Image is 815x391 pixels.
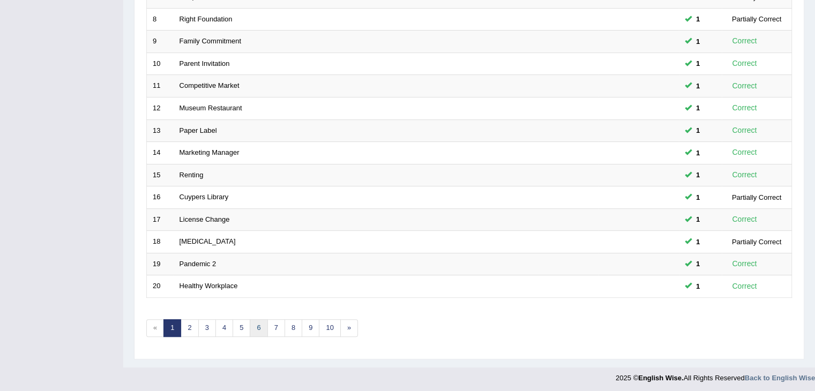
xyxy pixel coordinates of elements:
a: Parent Invitation [180,59,230,67]
a: License Change [180,215,230,223]
div: Correct [728,280,761,292]
div: Correct [728,146,761,159]
div: Correct [728,102,761,114]
td: 12 [147,97,174,119]
div: Correct [728,258,761,270]
a: 7 [267,319,285,337]
div: Correct [728,80,761,92]
a: Marketing Manager [180,148,240,156]
a: Pandemic 2 [180,260,216,268]
span: You can still take this question [692,169,704,181]
a: 9 [302,319,319,337]
div: Partially Correct [728,192,786,203]
td: 17 [147,208,174,231]
div: Correct [728,124,761,137]
td: 16 [147,186,174,209]
span: « [146,319,164,337]
a: Right Foundation [180,15,233,23]
a: Family Commitment [180,37,242,45]
a: 3 [198,319,216,337]
a: Competitive Market [180,81,240,89]
span: You can still take this question [692,147,704,159]
td: 15 [147,164,174,186]
span: You can still take this question [692,236,704,247]
a: [MEDICAL_DATA] [180,237,236,245]
a: Renting [180,171,204,179]
span: You can still take this question [692,192,704,203]
span: You can still take this question [692,281,704,292]
a: 4 [215,319,233,337]
a: 5 [233,319,250,337]
td: 20 [147,275,174,298]
td: 8 [147,8,174,31]
td: 18 [147,231,174,253]
span: You can still take this question [692,125,704,136]
td: 10 [147,52,174,75]
div: Correct [728,57,761,70]
td: 9 [147,31,174,53]
a: 2 [181,319,198,337]
div: Correct [728,35,761,47]
a: 8 [285,319,302,337]
span: You can still take this question [692,258,704,269]
a: 6 [250,319,267,337]
a: Paper Label [180,126,217,134]
td: 11 [147,75,174,97]
span: You can still take this question [692,58,704,69]
div: 2025 © All Rights Reserved [616,367,815,383]
a: Cuypers Library [180,193,229,201]
span: You can still take this question [692,36,704,47]
div: Correct [728,169,761,181]
a: Back to English Wise [745,374,815,382]
span: You can still take this question [692,13,704,25]
td: 13 [147,119,174,142]
span: You can still take this question [692,214,704,225]
td: 19 [147,253,174,275]
div: Partially Correct [728,236,786,247]
a: 10 [319,319,340,337]
strong: English Wise. [638,374,683,382]
td: 14 [147,142,174,164]
span: You can still take this question [692,102,704,114]
span: You can still take this question [692,80,704,92]
a: Healthy Workplace [180,282,238,290]
a: Museum Restaurant [180,104,242,112]
a: 1 [163,319,181,337]
div: Partially Correct [728,13,786,25]
div: Correct [728,213,761,225]
a: » [340,319,358,337]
